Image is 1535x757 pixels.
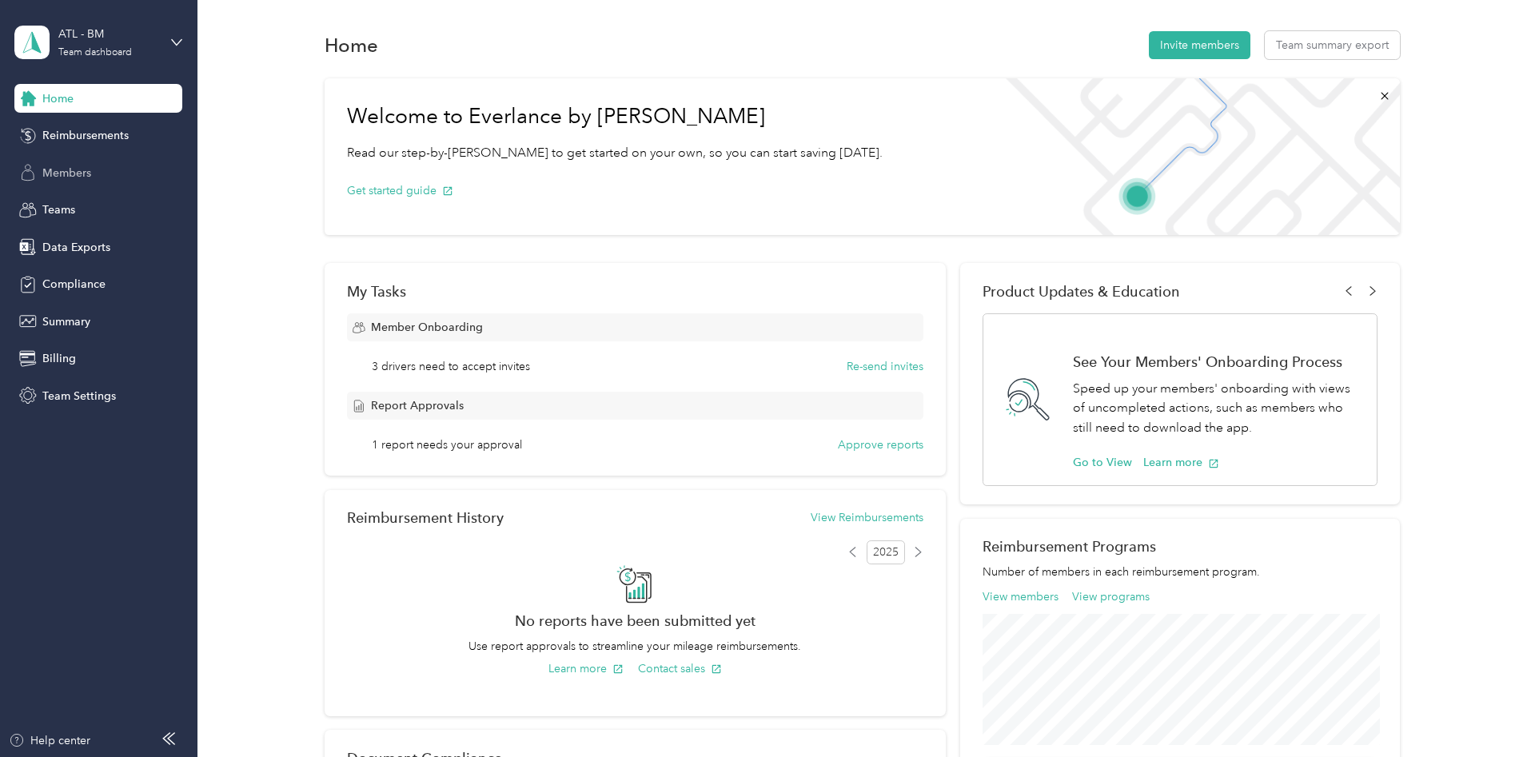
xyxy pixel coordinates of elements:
[325,37,378,54] h1: Home
[1073,454,1132,471] button: Go to View
[983,538,1378,555] h2: Reimbursement Programs
[1445,667,1535,757] iframe: Everlance-gr Chat Button Frame
[990,78,1400,235] img: Welcome to everlance
[42,239,110,256] span: Data Exports
[347,143,883,163] p: Read our step-by-[PERSON_NAME] to get started on your own, so you can start saving [DATE].
[42,276,106,293] span: Compliance
[58,48,132,58] div: Team dashboard
[42,127,129,144] span: Reimbursements
[42,350,76,367] span: Billing
[1072,588,1150,605] button: View programs
[983,588,1059,605] button: View members
[983,283,1180,300] span: Product Updates & Education
[58,26,158,42] div: ATL - BM
[42,201,75,218] span: Teams
[372,358,530,375] span: 3 drivers need to accept invites
[347,509,504,526] h2: Reimbursement History
[371,319,483,336] span: Member Onboarding
[347,612,924,629] h2: No reports have been submitted yet
[372,436,522,453] span: 1 report needs your approval
[838,436,923,453] button: Approve reports
[638,660,722,677] button: Contact sales
[347,104,883,129] h1: Welcome to Everlance by [PERSON_NAME]
[9,732,90,749] button: Help center
[347,283,924,300] div: My Tasks
[1073,379,1360,438] p: Speed up your members' onboarding with views of uncompleted actions, such as members who still ne...
[1073,353,1360,370] h1: See Your Members' Onboarding Process
[347,638,924,655] p: Use report approvals to streamline your mileage reimbursements.
[867,540,905,564] span: 2025
[371,397,464,414] span: Report Approvals
[1265,31,1400,59] button: Team summary export
[42,165,91,181] span: Members
[42,90,74,107] span: Home
[811,509,923,526] button: View Reimbursements
[548,660,624,677] button: Learn more
[1143,454,1219,471] button: Learn more
[42,313,90,330] span: Summary
[347,182,453,199] button: Get started guide
[847,358,923,375] button: Re-send invites
[42,388,116,404] span: Team Settings
[1149,31,1250,59] button: Invite members
[983,564,1378,580] p: Number of members in each reimbursement program.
